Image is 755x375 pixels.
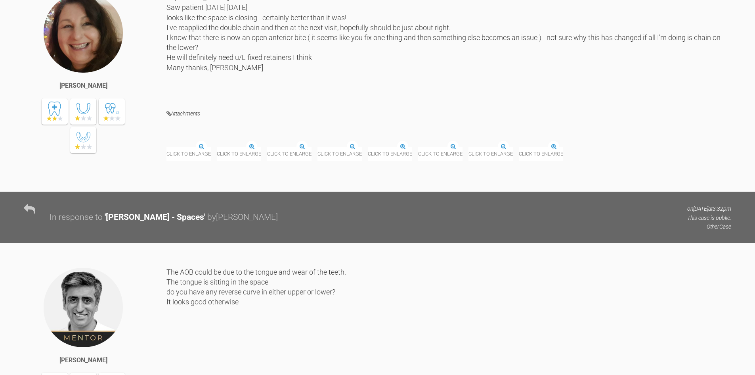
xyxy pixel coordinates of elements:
[105,211,205,224] div: ' [PERSON_NAME] - Spaces '
[418,147,463,161] span: Click to enlarge
[317,147,362,161] span: Click to enlarge
[207,211,278,224] div: by [PERSON_NAME]
[50,211,103,224] div: In response to
[519,147,563,161] span: Click to enlarge
[687,204,731,213] p: on [DATE] at 3:32pm
[267,147,312,161] span: Click to enlarge
[687,213,731,222] p: This case is public.
[166,109,731,119] h4: Attachments
[59,355,107,365] div: [PERSON_NAME]
[468,147,513,161] span: Click to enlarge
[166,147,211,161] span: Click to enlarge
[59,81,107,91] div: [PERSON_NAME]
[217,147,261,161] span: Click to enlarge
[43,267,124,348] img: Asif Chatoo
[687,222,731,231] p: Other Case
[368,147,412,161] span: Click to enlarge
